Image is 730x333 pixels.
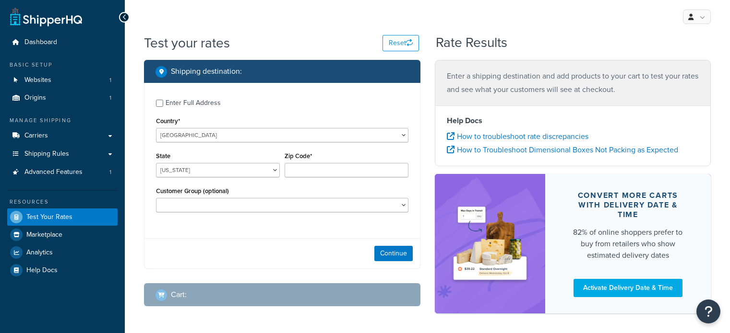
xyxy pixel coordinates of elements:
button: Continue [374,246,413,261]
span: Dashboard [24,38,57,46]
span: 1 [109,94,111,102]
h4: Help Docs [447,115,699,126]
label: Country* [156,117,180,125]
div: Resources [7,198,118,206]
a: How to troubleshoot rate discrepancies [447,131,588,142]
a: Origins1 [7,89,118,107]
span: Test Your Rates [26,213,72,221]
li: Advanced Features [7,163,118,181]
span: Carriers [24,132,48,140]
div: Enter Full Address [166,96,221,110]
a: Dashboard [7,34,118,51]
span: Origins [24,94,46,102]
span: Analytics [26,249,53,257]
span: Shipping Rules [24,150,69,158]
a: Advanced Features1 [7,163,118,181]
span: Help Docs [26,266,58,275]
div: Basic Setup [7,61,118,69]
p: Enter a shipping destination and add products to your cart to test your rates and see what your c... [447,69,699,96]
span: Websites [24,76,51,84]
a: How to Troubleshoot Dimensional Boxes Not Packing as Expected [447,144,678,155]
a: Shipping Rules [7,145,118,163]
input: Enter Full Address [156,100,163,107]
button: Reset [383,35,419,51]
a: Test Your Rates [7,208,118,226]
a: Websites1 [7,71,118,89]
a: Activate Delivery Date & Time [574,279,682,297]
a: Marketplace [7,226,118,243]
li: Origins [7,89,118,107]
h2: Shipping destination : [171,67,242,76]
div: 82% of online shoppers prefer to buy from retailers who show estimated delivery dates [568,227,688,261]
a: Analytics [7,244,118,261]
div: Convert more carts with delivery date & time [568,191,688,219]
span: 1 [109,76,111,84]
label: Customer Group (optional) [156,187,229,195]
label: Zip Code* [285,152,312,160]
span: 1 [109,168,111,176]
a: Carriers [7,127,118,145]
h2: Rate Results [436,35,507,50]
label: State [156,152,170,160]
div: Manage Shipping [7,116,118,125]
span: Marketplace [26,231,62,239]
a: Help Docs [7,262,118,279]
h1: Test your rates [144,34,230,52]
span: Advanced Features [24,168,83,176]
img: feature-image-ddt-36eae7f7280da8017bfb280eaccd9c446f90b1fe08728e4019434db127062ab4.png [449,188,531,299]
h2: Cart : [171,290,187,299]
button: Open Resource Center [696,299,720,323]
li: Websites [7,71,118,89]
